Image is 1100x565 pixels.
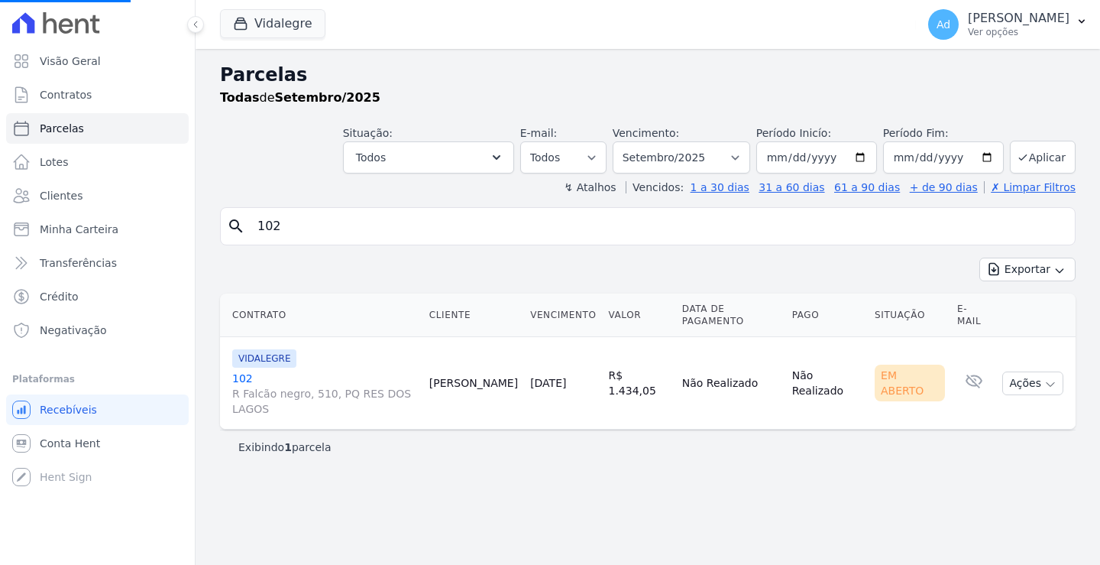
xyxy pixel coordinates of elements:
label: E-mail: [520,127,558,139]
th: Data de Pagamento [676,294,786,337]
p: [PERSON_NAME] [968,11,1069,26]
th: Cliente [423,294,524,337]
a: Minha Carteira [6,214,189,245]
i: search [227,217,245,235]
th: Pago [786,294,869,337]
a: Transferências [6,248,189,278]
strong: Setembro/2025 [275,90,380,105]
span: Parcelas [40,121,84,136]
span: Lotes [40,154,69,170]
button: Exportar [979,258,1076,281]
a: ✗ Limpar Filtros [984,181,1076,193]
p: Exibindo parcela [238,440,332,455]
a: [DATE] [530,377,566,389]
a: Contratos [6,80,189,110]
label: Período Inicío: [756,127,831,139]
span: VIDALEGRE [232,349,296,368]
a: 61 a 90 dias [834,181,900,193]
b: 1 [284,441,292,453]
a: Clientes [6,180,189,211]
th: Valor [603,294,676,337]
span: Visão Geral [40,54,101,69]
td: Não Realizado [786,337,869,430]
span: Contratos [40,87,92,102]
td: R$ 1.434,05 [603,337,676,430]
span: R Falcão negro, 510, PQ RES DOS LAGOS [232,386,417,417]
th: E-mail [951,294,996,337]
a: + de 90 dias [910,181,978,193]
label: Vencidos: [626,181,684,193]
td: Não Realizado [676,337,786,430]
span: Negativação [40,323,107,338]
a: 102R Falcão negro, 510, PQ RES DOS LAGOS [232,371,417,417]
th: Contrato [220,294,423,337]
p: Ver opções [968,26,1069,38]
label: Situação: [343,127,393,139]
button: Todos [343,141,514,174]
button: Ações [1002,372,1063,395]
th: Vencimento [524,294,602,337]
button: Vidalegre [220,9,325,38]
button: Aplicar [1010,141,1076,174]
span: Conta Hent [40,436,100,451]
a: Lotes [6,147,189,177]
a: Visão Geral [6,46,189,76]
div: Em Aberto [875,365,945,401]
button: Ad [PERSON_NAME] Ver opções [916,3,1100,46]
span: Recebíveis [40,402,97,417]
a: 1 a 30 dias [691,181,749,193]
a: Negativação [6,315,189,346]
a: Parcelas [6,113,189,144]
td: [PERSON_NAME] [423,337,524,430]
a: Recebíveis [6,395,189,425]
div: Plataformas [12,370,183,388]
span: Minha Carteira [40,222,118,237]
h2: Parcelas [220,61,1076,89]
a: 31 a 60 dias [759,181,824,193]
span: Transferências [40,255,117,271]
span: Clientes [40,188,82,203]
span: Todos [356,148,386,167]
input: Buscar por nome do lote ou do cliente [248,211,1069,242]
a: Crédito [6,281,189,312]
span: Crédito [40,289,79,304]
label: ↯ Atalhos [564,181,616,193]
label: Vencimento: [613,127,679,139]
label: Período Fim: [883,125,1004,141]
span: Ad [937,19,950,30]
th: Situação [869,294,951,337]
p: de [220,89,380,107]
strong: Todas [220,90,260,105]
a: Conta Hent [6,428,189,459]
